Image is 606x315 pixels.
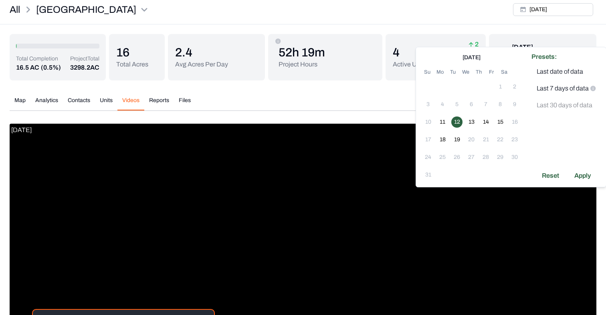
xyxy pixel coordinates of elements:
[437,116,448,128] button: 11
[466,116,477,128] button: 13
[469,42,479,47] p: 2
[144,96,174,110] button: Reports
[16,55,61,63] p: Total Completion
[446,68,459,76] th: Tuesday
[10,124,33,136] p: [DATE]
[279,45,325,60] p: 52h 19m
[95,96,117,110] button: Units
[70,55,99,63] p: Project Total
[451,134,463,145] button: 19
[480,116,491,128] button: 14
[459,68,472,76] th: Wednesday
[10,3,20,16] a: All
[116,60,148,69] p: Total Acres
[393,45,427,60] p: 4
[537,100,592,110] p: Last 30 days of data
[175,60,228,69] p: Avg Acres Per Day
[421,68,434,76] th: Sunday
[537,84,589,93] p: Last 7 days of data
[498,68,511,76] th: Saturday
[469,42,473,47] img: arrow
[116,45,148,60] p: 16
[495,116,506,128] button: 15
[70,63,99,72] p: 3298.2 AC
[485,68,498,76] th: Friday
[41,63,61,72] p: (0.5%)
[174,96,196,110] button: Files
[393,60,427,69] p: Active Units
[117,96,144,110] button: Videos
[279,60,325,69] p: Project Hours
[36,3,136,16] p: [GEOGRAPHIC_DATA]
[30,96,63,110] button: Analytics
[16,63,39,72] p: 16.5 AC
[512,42,580,52] div: [DATE]
[10,96,30,110] button: Map
[570,169,596,182] div: Apply
[434,68,446,76] th: Monday
[531,52,601,62] p: Presets:
[463,54,481,62] div: [DATE]
[451,116,463,128] button: 12
[16,63,61,72] button: 16.5 AC(0.5%)
[537,169,564,182] div: Reset
[513,3,593,16] button: [DATE]
[175,45,228,60] p: 2.4
[63,96,95,110] button: Contacts
[437,134,448,145] button: 18
[472,68,485,76] th: Thursday
[537,67,583,76] p: Last date of data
